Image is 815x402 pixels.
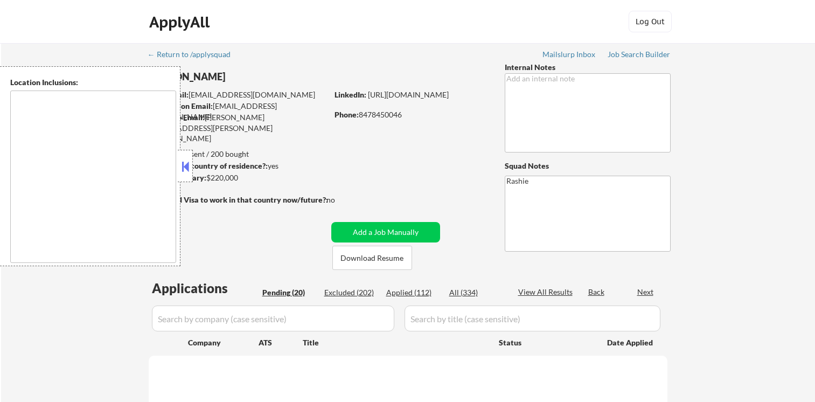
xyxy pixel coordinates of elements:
div: Internal Notes [505,62,671,73]
strong: Can work in country of residence?: [148,161,268,170]
div: ApplyAll [149,13,213,31]
div: ← Return to /applysquad [148,51,241,58]
a: Mailslurp Inbox [542,50,596,61]
div: Back [588,287,605,297]
input: Search by title (case sensitive) [405,306,660,331]
div: Mailslurp Inbox [542,51,596,58]
button: Download Resume [332,246,412,270]
strong: Phone: [335,110,359,119]
strong: Will need Visa to work in that country now/future?: [149,195,328,204]
div: yes [148,161,324,171]
div: Location Inclusions: [10,77,176,88]
div: View All Results [518,287,576,297]
div: 8478450046 [335,109,487,120]
input: Search by company (case sensitive) [152,306,394,331]
div: Applied (112) [386,287,440,298]
div: Title [303,337,489,348]
strong: LinkedIn: [335,90,366,99]
button: Add a Job Manually [331,222,440,242]
div: no [326,195,357,205]
div: Next [637,287,654,297]
div: 111 sent / 200 bought [148,149,328,160]
button: Log Out [629,11,672,32]
div: [EMAIL_ADDRESS][DOMAIN_NAME] [149,89,328,100]
div: Squad Notes [505,161,671,171]
div: Pending (20) [262,287,316,298]
div: Company [188,337,259,348]
div: All (334) [449,287,503,298]
div: Applications [152,282,259,295]
div: [PERSON_NAME][EMAIL_ADDRESS][PERSON_NAME][DOMAIN_NAME] [149,112,328,144]
a: ← Return to /applysquad [148,50,241,61]
div: ATS [259,337,303,348]
div: Excluded (202) [324,287,378,298]
div: [PERSON_NAME] [149,70,370,84]
div: Status [499,332,591,352]
a: [URL][DOMAIN_NAME] [368,90,449,99]
div: [EMAIL_ADDRESS][DOMAIN_NAME] [149,101,328,122]
div: Date Applied [607,337,654,348]
div: $220,000 [148,172,328,183]
div: Job Search Builder [608,51,671,58]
